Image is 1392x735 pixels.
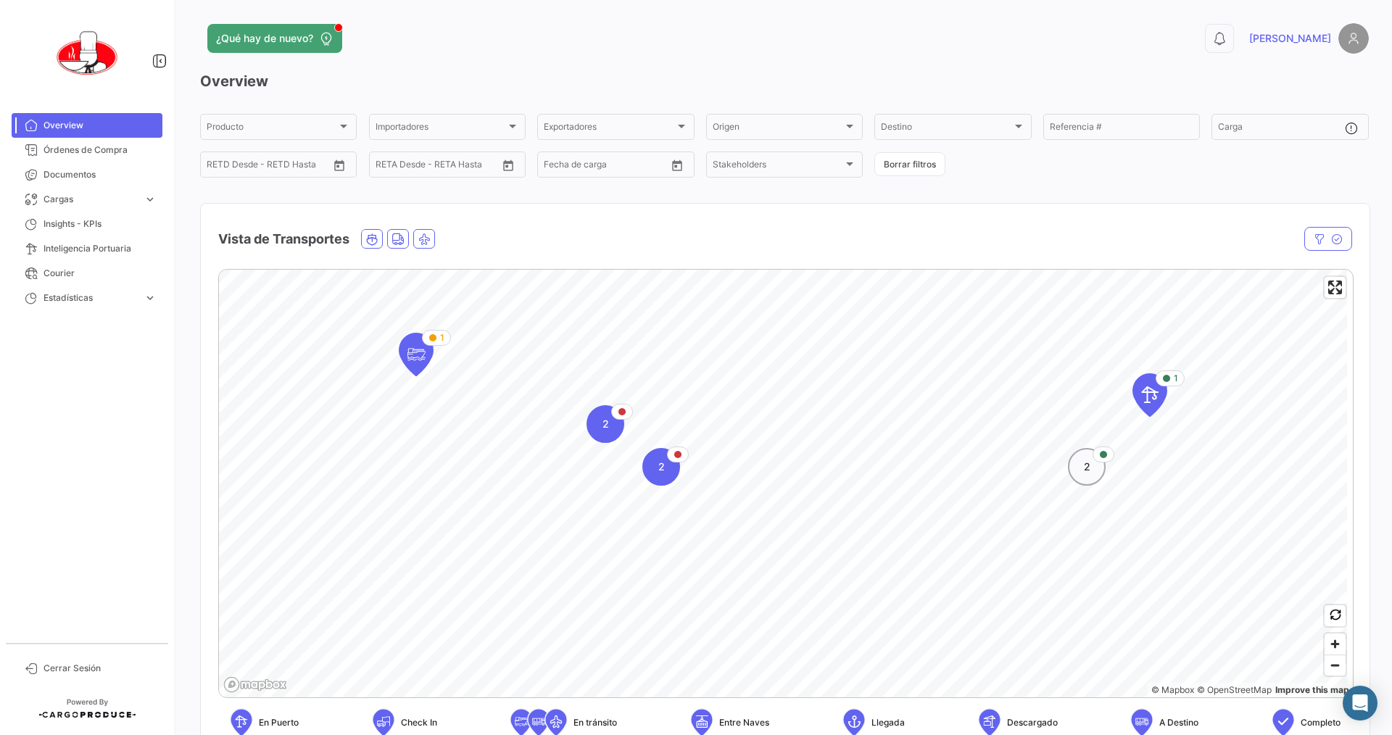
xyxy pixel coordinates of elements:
button: Air [414,230,434,248]
span: expand_more [144,193,157,206]
div: Map marker [1132,373,1167,417]
button: Open calendar [328,154,350,176]
span: Cargas [43,193,138,206]
div: Map marker [642,448,680,486]
span: En Puerto [259,716,299,729]
button: Open calendar [497,154,519,176]
span: 1 [1174,372,1178,385]
span: Entre Naves [719,716,769,729]
span: Llegada [871,716,905,729]
span: expand_more [144,291,157,304]
button: Ocean [362,230,382,248]
button: Land [388,230,408,248]
a: OpenStreetMap [1197,684,1272,695]
span: [PERSON_NAME] [1249,31,1331,46]
span: Producto [207,124,337,134]
span: A Destino [1159,716,1198,729]
a: Órdenes de Compra [12,138,162,162]
span: Destino [881,124,1011,134]
input: Hasta [412,162,470,172]
span: Origen [713,124,843,134]
input: Hasta [580,162,638,172]
div: Map marker [399,333,434,376]
span: Importadores [376,124,506,134]
span: 2 [1084,460,1090,474]
span: Insights - KPIs [43,217,157,231]
h4: Vista de Transportes [218,229,349,249]
a: Overview [12,113,162,138]
span: Completo [1301,716,1341,729]
span: Overview [43,119,157,132]
input: Hasta [243,162,301,172]
span: Órdenes de Compra [43,144,157,157]
input: Desde [544,162,570,172]
span: Exportadores [544,124,674,134]
span: Stakeholders [713,162,843,172]
span: 2 [658,460,665,474]
div: Map marker [1068,448,1106,486]
a: Map feedback [1275,684,1349,695]
a: Insights - KPIs [12,212,162,236]
span: Descargado [1007,716,1058,729]
button: Zoom in [1325,634,1346,655]
span: Documentos [43,168,157,181]
span: Cerrar Sesión [43,662,157,675]
input: Desde [207,162,233,172]
div: Abrir Intercom Messenger [1343,686,1377,721]
a: Documentos [12,162,162,187]
a: Inteligencia Portuaria [12,236,162,261]
button: Borrar filtros [874,152,945,176]
div: Map marker [587,405,624,443]
a: Mapbox [1151,684,1194,695]
img: 0621d632-ab00-45ba-b411-ac9e9fb3f036.png [51,17,123,90]
span: Inteligencia Portuaria [43,242,157,255]
button: ¿Qué hay de nuevo? [207,24,342,53]
a: Courier [12,261,162,286]
canvas: Map [219,270,1347,699]
span: En tránsito [573,716,617,729]
a: Mapbox logo [223,676,287,693]
button: Enter fullscreen [1325,277,1346,298]
span: ¿Qué hay de nuevo? [216,31,313,46]
button: Open calendar [666,154,688,176]
h3: Overview [200,71,1369,91]
span: Estadísticas [43,291,138,304]
span: 1 [440,331,444,344]
img: placeholder-user.png [1338,23,1369,54]
input: Desde [376,162,402,172]
span: 2 [602,417,609,431]
span: Courier [43,267,157,280]
button: Zoom out [1325,655,1346,676]
span: Check In [401,716,437,729]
